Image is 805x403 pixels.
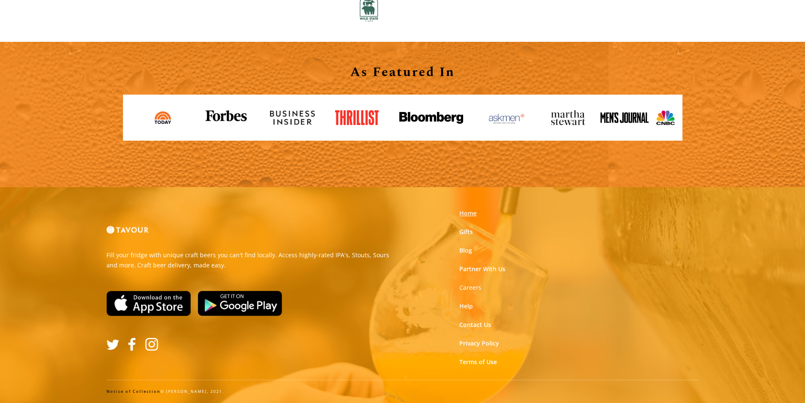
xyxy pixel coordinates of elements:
div: © [PERSON_NAME], 2021. [106,389,699,395]
a: Terms of Use [459,358,497,366]
a: Blog [459,246,472,255]
p: Fill your fridge with unique craft beers you can't find locally. Access highly-rated IPA's, Stout... [106,250,396,270]
strong: As Featured In [350,63,455,82]
a: Notice of Collection [106,389,161,394]
a: Contact Us [459,321,491,329]
a: Gifts [459,228,473,236]
a: Home [459,209,477,218]
a: Careers [459,283,481,292]
a: Privacy Policy [459,339,499,348]
a: Help [459,302,473,310]
a: Partner With Us [459,265,505,273]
